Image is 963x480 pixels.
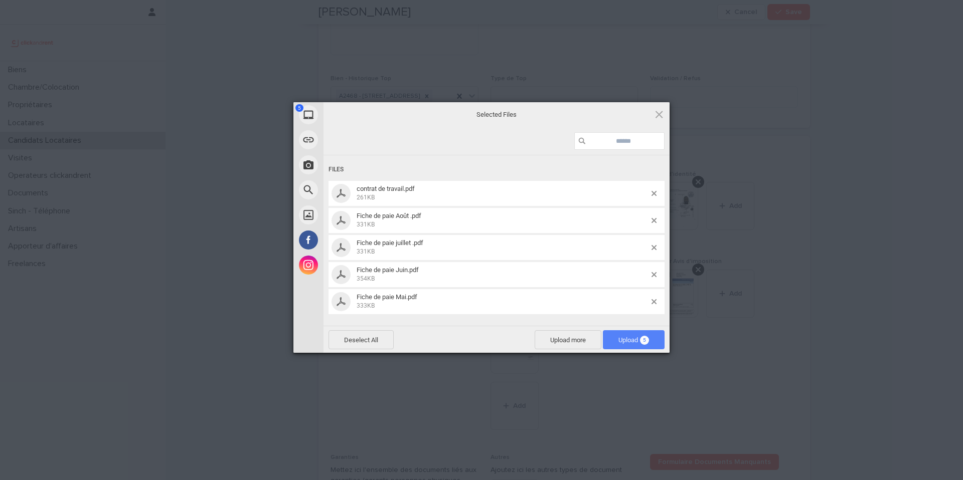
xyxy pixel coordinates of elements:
span: Click here or hit ESC to close picker [654,109,665,120]
div: Files [329,160,665,179]
span: 354KB [357,275,375,282]
span: 5 [640,336,649,345]
span: Fiche de paie juillet .pdf [354,239,652,256]
span: contrat de travail.pdf [354,185,652,201]
div: Web Search [293,177,414,202]
span: Fiche de paie Juin.pdf [357,266,419,274]
span: Upload [603,330,665,349]
div: Unsplash [293,202,414,227]
span: 5 [295,104,303,112]
span: 331KB [357,221,375,228]
div: Link (URL) [293,127,414,152]
span: Fiche de paie Juin.pdf [354,266,652,283]
span: 333KB [357,302,375,309]
span: Fiche de paie juillet .pdf [357,239,423,247]
span: Fiche de paie Mai.pdf [357,293,417,301]
div: Take Photo [293,152,414,177]
span: Deselect All [329,330,394,349]
span: Selected Files [396,110,597,119]
span: Upload [618,336,649,344]
div: Facebook [293,227,414,253]
span: 261KB [357,194,375,201]
span: 331KB [357,248,375,255]
span: Fiche de paie Août .pdf [354,212,652,228]
div: My Device [293,102,414,127]
span: contrat de travail.pdf [357,185,415,192]
span: Upload more [535,330,601,349]
div: Instagram [293,253,414,278]
span: Fiche de paie Août .pdf [357,212,421,219]
span: Fiche de paie Mai.pdf [354,293,652,310]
